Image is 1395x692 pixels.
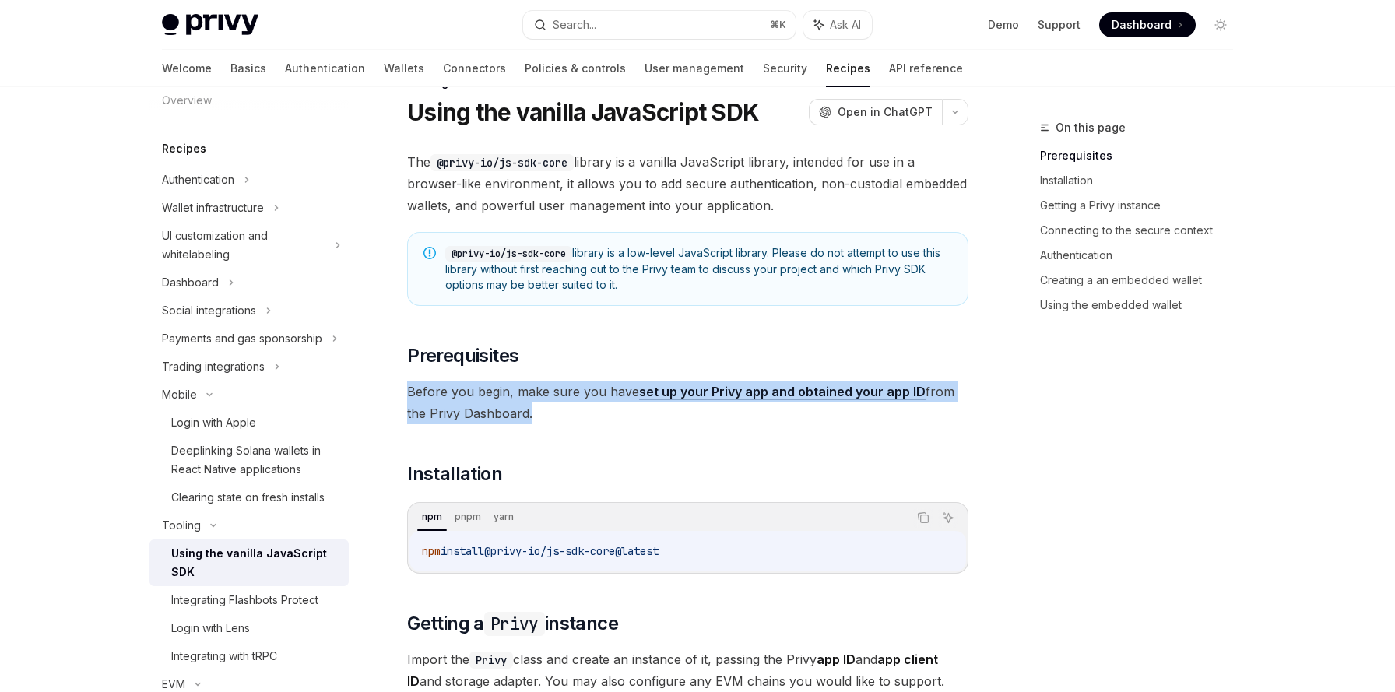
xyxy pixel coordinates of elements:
div: Tooling [162,516,201,535]
a: Deeplinking Solana wallets in React Native applications [149,437,349,483]
a: Integrating with tRPC [149,642,349,670]
a: Welcome [162,50,212,87]
a: Basics [230,50,266,87]
a: Using the vanilla JavaScript SDK [149,539,349,586]
div: Integrating Flashbots Protect [171,591,318,609]
span: npm [422,544,441,558]
svg: Note [423,247,436,259]
span: Open in ChatGPT [838,104,933,120]
a: User management [645,50,744,87]
div: Social integrations [162,301,256,320]
div: Login with Apple [171,413,256,432]
span: Import the class and create an instance of it, passing the Privy and and storage adapter. You may... [407,648,968,692]
h1: Using the vanilla JavaScript SDK [407,98,759,126]
strong: app ID [817,652,856,667]
span: Installation [407,462,502,487]
a: Login with Lens [149,614,349,642]
img: light logo [162,14,258,36]
div: Using the vanilla JavaScript SDK [171,544,339,581]
button: Ask AI [803,11,872,39]
span: On this page [1056,118,1126,137]
a: Security [763,50,807,87]
a: Dashboard [1099,12,1196,37]
button: Ask AI [938,508,958,528]
div: Trading integrations [162,357,265,376]
span: The library is a vanilla JavaScript library, intended for use in a browser-like environment, it a... [407,151,968,216]
a: Policies & controls [525,50,626,87]
code: Privy [484,612,545,636]
a: Recipes [826,50,870,87]
div: Authentication [162,170,234,189]
span: Dashboard [1112,17,1172,33]
a: Installation [1040,168,1246,193]
button: Search...⌘K [523,11,796,39]
div: Search... [553,16,596,34]
a: Support [1038,17,1081,33]
span: Prerequisites [407,343,518,368]
code: @privy-io/js-sdk-core [445,246,572,262]
a: Using the embedded wallet [1040,293,1246,318]
div: Integrating with tRPC [171,647,277,666]
a: Login with Apple [149,409,349,437]
span: Before you begin, make sure you have from the Privy Dashboard. [407,381,968,424]
a: Authentication [285,50,365,87]
a: Prerequisites [1040,143,1246,168]
div: Clearing state on fresh installs [171,488,325,507]
div: Wallet infrastructure [162,198,264,217]
div: pnpm [450,508,486,526]
div: npm [417,508,447,526]
div: Login with Lens [171,619,250,638]
button: Toggle dark mode [1208,12,1233,37]
div: Payments and gas sponsorship [162,329,322,348]
a: Getting a Privy instance [1040,193,1246,218]
a: Authentication [1040,243,1246,268]
a: Connecting to the secure context [1040,218,1246,243]
a: set up your Privy app and obtained your app ID [639,384,926,400]
a: Connectors [443,50,506,87]
span: Getting a instance [407,611,618,636]
span: ⌘ K [770,19,786,31]
span: @privy-io/js-sdk-core@latest [484,544,659,558]
a: Clearing state on fresh installs [149,483,349,511]
span: library is a low-level JavaScript library. Please do not attempt to use this library without firs... [445,245,952,293]
div: UI customization and whitelabeling [162,227,325,264]
span: install [441,544,484,558]
a: Wallets [384,50,424,87]
button: Copy the contents from the code block [913,508,933,528]
code: @privy-io/js-sdk-core [430,154,574,171]
div: Dashboard [162,273,219,292]
a: Integrating Flashbots Protect [149,586,349,614]
div: Deeplinking Solana wallets in React Native applications [171,441,339,479]
div: Mobile [162,385,197,404]
a: Creating a an embedded wallet [1040,268,1246,293]
div: yarn [489,508,518,526]
code: Privy [469,652,513,669]
h5: Recipes [162,139,206,158]
a: API reference [889,50,963,87]
button: Open in ChatGPT [809,99,942,125]
span: Ask AI [830,17,861,33]
a: Demo [988,17,1019,33]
